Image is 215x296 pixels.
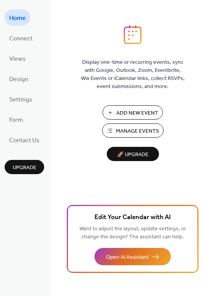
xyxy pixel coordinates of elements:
[116,109,158,117] span: Add New Event
[5,91,37,107] a: Settings
[116,127,159,135] span: Manage Events
[107,147,159,161] button: 🚀 Upgrade
[5,9,30,26] a: Home
[5,111,28,128] a: Form
[106,253,149,261] span: Open AI Assistant
[5,131,44,148] a: Contact Us
[5,50,30,67] a: Views
[94,212,171,223] span: Edit Your Calendar with AI
[111,150,154,160] span: 🚀 Upgrade
[13,164,36,172] span: Upgrade
[9,114,23,126] span: Form
[102,123,164,138] button: Manage Events
[9,94,32,106] span: Settings
[5,30,37,46] a: Connect
[79,224,186,242] span: Want to adjust the layout, update settings, or change the design? The assistant can help.
[9,12,26,24] span: Home
[81,58,185,91] span: Display one-time or recurring events, sync with Google, Outlook, Zoom, Eventbrite, Wix Events or ...
[9,135,40,146] span: Contact Us
[9,53,26,65] span: Views
[5,70,33,87] a: Design
[9,73,28,85] span: Design
[103,105,163,120] button: Add New Event
[5,160,44,174] button: Upgrade
[94,248,171,265] button: Open AI Assistant
[124,25,141,44] img: logo_icon.svg
[9,33,33,45] span: Connect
